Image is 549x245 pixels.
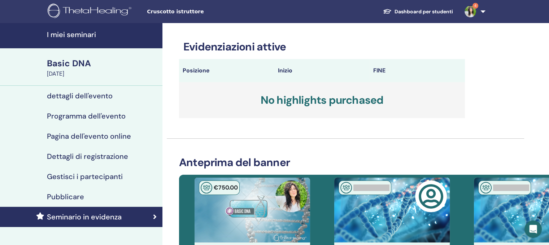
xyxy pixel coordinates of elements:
[47,192,84,201] h4: Pubblicare
[47,172,123,181] h4: Gestisci i partecipanti
[47,213,122,221] h4: Seminario in evidenza
[214,184,238,191] span: € 750 .00
[47,57,158,70] div: Basic DNA
[43,57,162,78] a: Basic DNA[DATE]
[465,6,476,17] img: default.jpg
[47,112,126,120] h4: Programma dell'evento
[47,152,128,161] h4: Dettagli di registrazione
[47,30,158,39] h4: I miei seminari
[275,181,307,212] img: default.jpg
[47,132,131,141] h4: Pagina dell'evento online
[147,8,255,15] span: Cruscotto istruttore
[47,92,113,100] h4: dettagli dell'evento
[524,220,542,238] div: Open Intercom Messenger
[179,40,465,53] h3: Evidenziazioni attive
[480,182,492,193] img: In-Person Seminar
[201,182,212,193] img: In-Person Seminar
[274,59,370,82] th: Inizio
[179,82,465,118] h3: No highlights purchased
[48,4,134,20] img: logo.png
[377,5,459,18] a: Dashboard per studenti
[340,182,352,193] img: In-Person Seminar
[179,59,274,82] th: Posizione
[418,184,444,209] img: user-circle-regular.svg
[370,59,465,82] th: FINE
[47,70,158,78] div: [DATE]
[472,3,478,9] span: 4
[383,8,392,14] img: graduation-cap-white.svg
